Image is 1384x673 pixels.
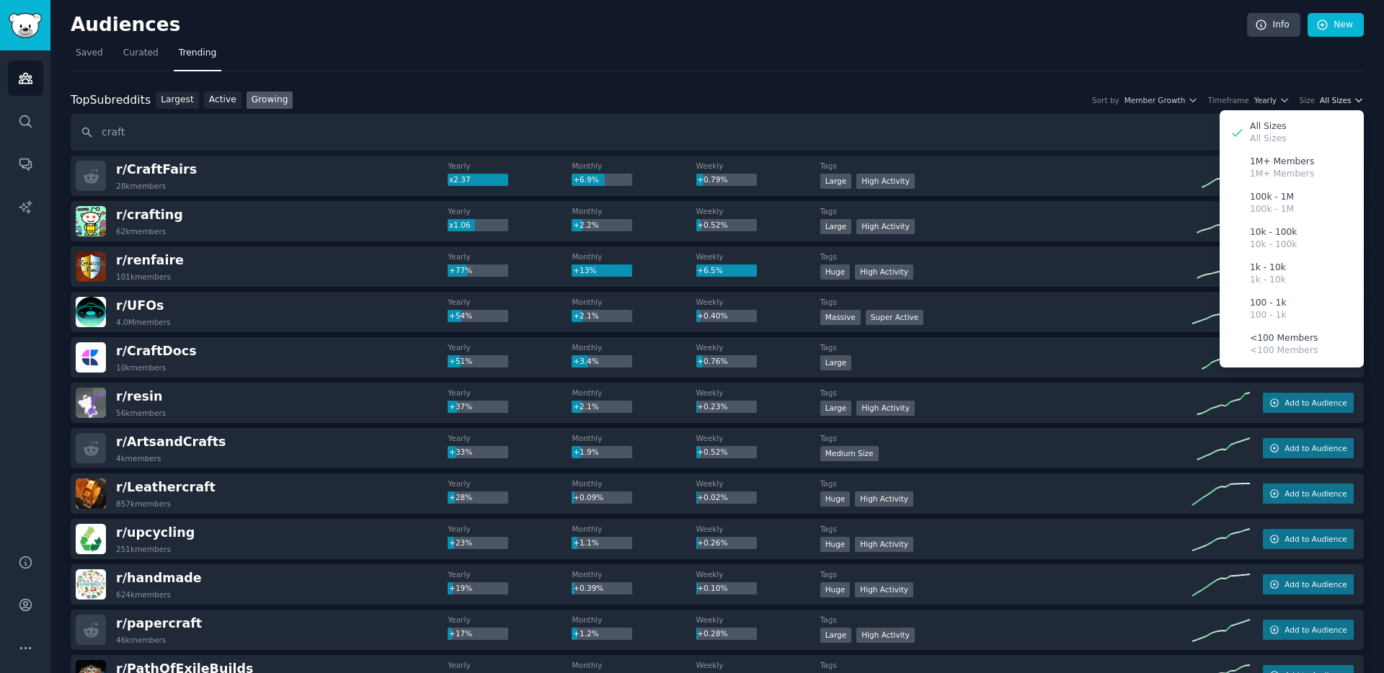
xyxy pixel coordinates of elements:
dt: Tags [820,569,1192,579]
span: +0.10% [697,584,727,592]
img: CraftDocs [76,342,106,373]
span: +0.52% [697,220,727,229]
button: All Sizes [1320,95,1364,105]
button: Add to Audience [1263,393,1354,413]
p: 1M+ Members [1250,168,1314,181]
span: +0.09% [573,493,603,502]
span: r/ upcycling [116,525,195,540]
p: 100 - 1k [1250,297,1286,310]
div: High Activity [855,491,913,507]
dt: Monthly [572,297,696,307]
dt: Tags [820,524,1192,534]
div: Top Subreddits [71,92,151,110]
dt: Tags [820,660,1192,670]
span: +13% [573,266,596,275]
dt: Yearly [448,388,572,398]
span: Add to Audience [1285,534,1347,544]
span: +0.79% [697,175,727,184]
div: High Activity [856,174,915,189]
div: 857k members [116,499,171,509]
span: Saved [76,47,103,60]
span: Add to Audience [1285,398,1347,408]
dt: Tags [820,342,1192,352]
p: All Sizes [1250,120,1287,133]
a: Curated [118,42,164,71]
dt: Weekly [696,615,820,625]
div: High Activity [856,401,915,416]
span: Member Growth [1124,95,1186,105]
dt: Weekly [696,478,820,489]
span: r/ CraftDocs [116,344,197,358]
p: <100 Members [1250,344,1318,357]
div: Huge [820,264,851,280]
span: Add to Audience [1285,579,1347,589]
span: +3.4% [573,357,598,365]
span: +0.40% [697,311,727,320]
p: 100k - 1M [1250,191,1294,204]
img: UFOs [76,297,106,327]
span: x2.37 [449,175,471,184]
img: renfaire [76,251,106,282]
a: Trending [174,42,221,71]
div: High Activity [855,537,913,552]
dt: Weekly [696,433,820,443]
div: 624k members [116,589,171,600]
div: High Activity [855,264,913,280]
a: New [1308,13,1364,37]
span: +0.26% [697,538,727,547]
span: r/ renfaire [116,253,184,267]
div: Large [820,628,852,643]
dt: Yearly [448,569,572,579]
span: +1.2% [573,629,598,638]
span: +2.2% [573,220,598,229]
dt: Monthly [572,524,696,534]
span: Add to Audience [1285,443,1347,453]
div: 4k members [116,453,161,463]
span: +2.1% [573,311,598,320]
dt: Weekly [696,161,820,171]
p: <100 Members [1250,332,1318,345]
span: +6.9% [573,175,598,184]
dt: Yearly [448,478,572,489]
dt: Monthly [572,569,696,579]
dt: Yearly [448,660,572,670]
div: Size [1300,95,1316,105]
h2: Audiences [71,14,1247,37]
div: 28k members [116,181,166,191]
span: r/ resin [116,389,162,404]
dt: Weekly [696,342,820,352]
span: +0.28% [697,629,727,638]
div: Massive [820,310,861,325]
dt: Monthly [572,206,696,216]
p: All Sizes [1250,133,1287,146]
div: 10k members [116,362,166,373]
dt: Monthly [572,342,696,352]
dt: Monthly [572,388,696,398]
img: crafting [76,206,106,236]
p: 1k - 10k [1250,274,1286,287]
div: Large [820,355,852,370]
button: Member Growth [1124,95,1198,105]
span: +0.39% [573,584,603,592]
span: Curated [123,47,159,60]
a: Largest [156,92,199,110]
dt: Tags [820,388,1192,398]
span: +54% [449,311,472,320]
div: Large [820,401,852,416]
span: r/ handmade [116,571,202,585]
button: Yearly [1254,95,1290,105]
dt: Weekly [696,206,820,216]
span: +77% [449,266,472,275]
div: Large [820,219,852,234]
div: 46k members [116,635,166,645]
span: Add to Audience [1285,625,1347,635]
div: Large [820,174,852,189]
dt: Tags [820,433,1192,443]
span: Trending [179,47,216,60]
span: r/ crafting [116,208,183,222]
dt: Weekly [696,297,820,307]
dt: Tags [820,161,1192,171]
dt: Yearly [448,206,572,216]
img: resin [76,388,106,418]
button: Add to Audience [1263,529,1354,549]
